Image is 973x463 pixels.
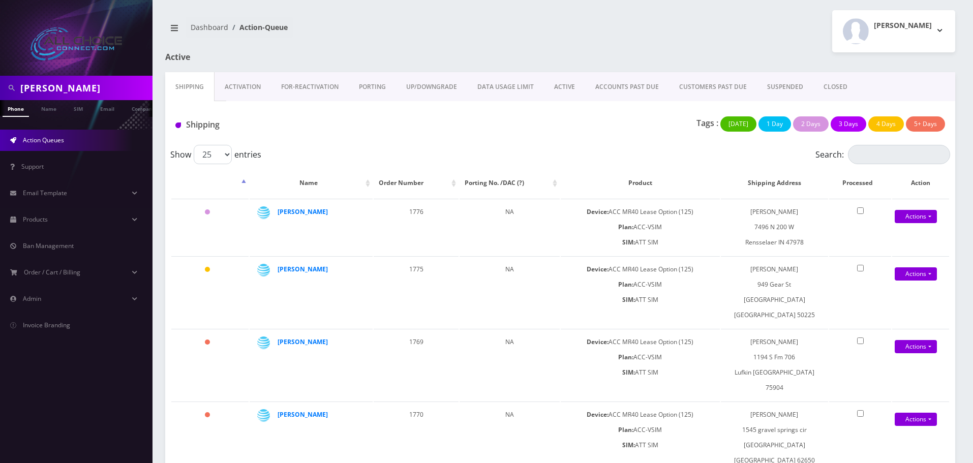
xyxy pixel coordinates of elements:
[23,189,67,197] span: Email Template
[24,268,80,276] span: Order / Cart / Billing
[20,78,150,98] input: Search in Company
[757,72,813,102] a: SUSPENDED
[460,168,560,198] th: Porting No. /DAC (?): activate to sort column ascending
[868,116,904,132] button: 4 Days
[374,168,459,198] th: Order Number: activate to sort column ascending
[895,340,937,353] a: Actions
[793,116,829,132] button: 2 Days
[622,368,635,377] b: SIM:
[721,329,828,400] td: [PERSON_NAME] 1194 S Fm 706 Lufkin [GEOGRAPHIC_DATA] 75904
[829,168,891,198] th: Processed: activate to sort column ascending
[271,72,349,102] a: FOR-REActivation
[278,265,328,273] a: [PERSON_NAME]
[720,116,756,132] button: [DATE]
[618,223,633,231] b: Plan:
[175,120,422,130] h1: Shipping
[215,72,271,102] a: Activation
[618,425,633,434] b: Plan:
[23,215,48,224] span: Products
[23,294,41,303] span: Admin
[36,100,62,116] a: Name
[721,168,828,198] th: Shipping Address
[127,100,161,116] a: Company
[561,199,720,255] td: ACC MR40 Lease Option (125) ACC-VSIM ATT SIM
[721,256,828,328] td: [PERSON_NAME] 949 Gear St [GEOGRAPHIC_DATA] [GEOGRAPHIC_DATA] 50225
[165,72,215,102] a: Shipping
[587,410,609,419] b: Device:
[374,329,459,400] td: 1769
[815,145,950,164] label: Search:
[374,256,459,328] td: 1775
[250,168,373,198] th: Name: activate to sort column ascending
[278,207,328,216] a: [PERSON_NAME]
[906,116,945,132] button: 5+ Days
[721,199,828,255] td: [PERSON_NAME] 7496 N 200 W Rensselaer IN 47978
[831,116,866,132] button: 3 Days
[23,136,64,144] span: Action Queues
[460,329,560,400] td: NA
[587,265,609,273] b: Device:
[69,100,88,116] a: SIM
[175,122,181,128] img: Shipping
[587,337,609,346] b: Device:
[228,22,288,33] li: Action-Queue
[892,168,949,198] th: Action
[622,295,635,304] b: SIM:
[3,100,29,117] a: Phone
[561,256,720,328] td: ACC MR40 Lease Option (125) ACC-VSIM ATT SIM
[95,100,119,116] a: Email
[874,21,932,30] h2: [PERSON_NAME]
[669,72,757,102] a: CUSTOMERS PAST DUE
[467,72,544,102] a: DATA USAGE LIMIT
[23,321,70,329] span: Invoice Branding
[758,116,791,132] button: 1 Day
[165,52,418,62] h1: Active
[278,337,328,346] a: [PERSON_NAME]
[460,199,560,255] td: NA
[813,72,858,102] a: CLOSED
[194,145,232,164] select: Showentries
[23,241,74,250] span: Ban Management
[21,162,44,171] span: Support
[31,27,122,60] img: All Choice Connect
[171,168,249,198] th: : activate to sort column descending
[170,145,261,164] label: Show entries
[278,410,328,419] a: [PERSON_NAME]
[585,72,669,102] a: ACCOUNTS PAST DUE
[561,168,720,198] th: Product
[848,145,950,164] input: Search:
[544,72,585,102] a: ACTIVE
[396,72,467,102] a: UP/DOWNGRADE
[618,280,633,289] b: Plan:
[460,256,560,328] td: NA
[191,22,228,32] a: Dashboard
[374,199,459,255] td: 1776
[622,238,635,246] b: SIM:
[587,207,609,216] b: Device:
[349,72,396,102] a: PORTING
[165,17,553,46] nav: breadcrumb
[895,413,937,426] a: Actions
[561,329,720,400] td: ACC MR40 Lease Option (125) ACC-VSIM ATT SIM
[895,210,937,223] a: Actions
[832,10,955,52] button: [PERSON_NAME]
[618,353,633,361] b: Plan:
[895,267,937,281] a: Actions
[622,441,635,449] b: SIM:
[696,117,718,129] p: Tags :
